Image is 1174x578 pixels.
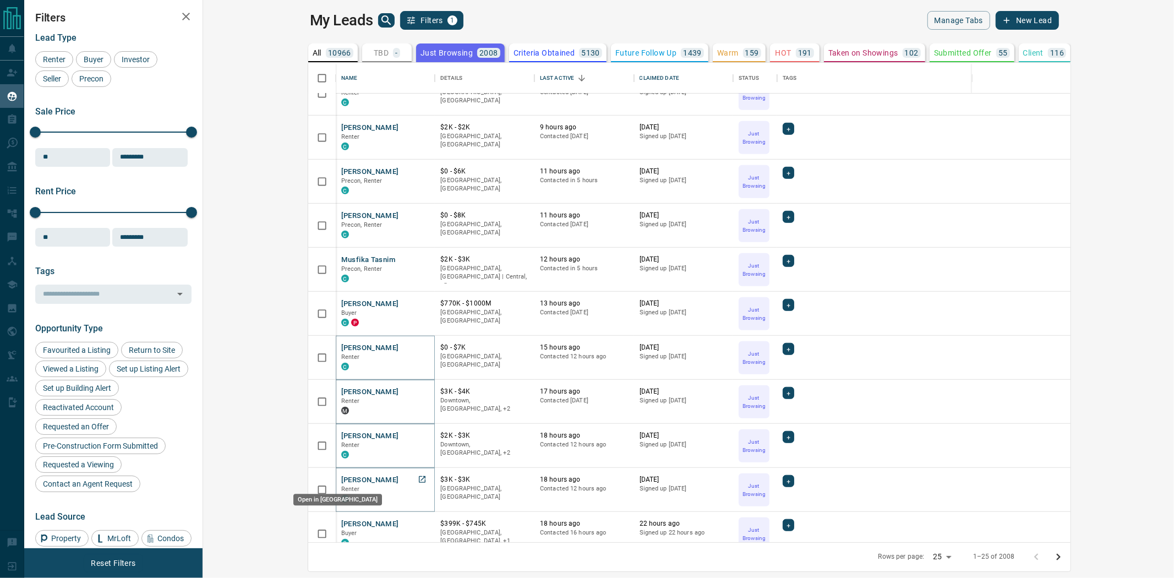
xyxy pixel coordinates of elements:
span: Opportunity Type [35,323,103,334]
div: + [783,343,794,355]
p: [GEOGRAPHIC_DATA], [GEOGRAPHIC_DATA] [440,132,529,149]
p: [DATE] [640,167,728,176]
p: $0 - $8K [440,211,529,220]
div: + [783,167,794,179]
p: Just Browsing [740,482,768,498]
div: + [783,299,794,311]
div: Status [733,63,777,94]
p: 18 hours ago [540,475,629,484]
p: 17 hours ago [540,387,629,396]
div: Reactivated Account [35,399,122,416]
span: Reactivated Account [39,403,118,412]
span: Lead Type [35,32,77,43]
p: [GEOGRAPHIC_DATA], [GEOGRAPHIC_DATA] [440,308,529,325]
p: $3K - $3K [440,475,529,484]
span: Renter [341,133,360,140]
p: Signed up [DATE] [640,176,728,185]
span: MrLoft [103,534,135,543]
p: 15 hours ago [540,343,629,352]
p: 9 hours ago [540,123,629,132]
div: Return to Site [121,342,183,358]
p: 13 hours ago [540,299,629,308]
p: Just Browsing [740,350,768,366]
span: Viewed a Listing [39,364,102,373]
div: Name [341,63,358,94]
p: Client [1023,49,1044,57]
button: [PERSON_NAME] [341,299,399,309]
p: Just Browsing [740,526,768,542]
p: 159 [745,49,759,57]
div: Pre-Construction Form Submitted [35,438,166,454]
span: Contact an Agent Request [39,479,136,488]
p: 10966 [328,49,351,57]
p: Criteria Obtained [514,49,575,57]
div: + [783,387,794,399]
p: Signed up [DATE] [640,484,728,493]
div: Details [440,63,462,94]
div: Renter [35,51,73,68]
div: condos.ca [341,275,349,282]
p: [DATE] [640,475,728,484]
p: Just Browsing [740,394,768,410]
span: Requested an Offer [39,422,113,431]
span: Renter [341,353,360,361]
button: New Lead [996,11,1059,30]
span: Seller [39,74,65,83]
span: Condos [154,534,188,543]
div: condos.ca [341,99,349,106]
p: [DATE] [640,387,728,396]
p: [GEOGRAPHIC_DATA], [GEOGRAPHIC_DATA] [440,220,529,237]
p: 55 [998,49,1008,57]
div: Condos [141,530,192,547]
button: [PERSON_NAME] [341,167,399,177]
span: Set up Building Alert [39,384,115,392]
span: Tags [35,266,54,276]
p: $0 - $6K [440,167,529,176]
div: mrloft.ca [341,407,349,415]
p: [DATE] [640,431,728,440]
button: [PERSON_NAME] [341,211,399,221]
p: Future Follow Up [615,49,676,57]
span: + [787,211,790,222]
button: Manage Tabs [927,11,990,30]
h1: My Leads [310,12,373,29]
span: Precon, Renter [341,265,383,272]
div: condos.ca [341,451,349,459]
div: Open in [GEOGRAPHIC_DATA] [293,494,382,505]
button: [PERSON_NAME] [341,431,399,441]
p: Contacted 12 hours ago [540,352,629,361]
button: search button [378,13,395,28]
p: Contacted 16 hours ago [540,528,629,537]
div: + [783,431,794,443]
p: Contacted in 5 hours [540,264,629,273]
p: [GEOGRAPHIC_DATA], [GEOGRAPHIC_DATA] [440,484,529,501]
span: Set up Listing Alert [113,364,184,373]
p: Signed up [DATE] [640,264,728,273]
div: + [783,475,794,487]
span: + [787,476,790,487]
span: Precon [75,74,107,83]
div: Seller [35,70,69,87]
h2: Filters [35,11,192,24]
div: condos.ca [341,319,349,326]
p: [DATE] [640,211,728,220]
p: Signed up [DATE] [640,440,728,449]
p: Warm [717,49,739,57]
span: Lead Source [35,511,85,522]
p: [DATE] [640,299,728,308]
p: East York, Toronto [440,440,529,457]
p: Signed up 22 hours ago [640,528,728,537]
span: + [787,388,790,399]
p: $0 - $7K [440,343,529,352]
div: Buyer [76,51,111,68]
div: condos.ca [341,231,349,238]
span: 1 [449,17,456,24]
span: Pre-Construction Form Submitted [39,441,162,450]
span: Sale Price [35,106,75,117]
p: West End, Toronto [440,396,529,413]
button: [PERSON_NAME] [341,123,399,133]
p: Signed up [DATE] [640,308,728,317]
p: Just Browsing [740,173,768,190]
p: Just Browsing [740,261,768,278]
span: Precon, Renter [341,221,383,228]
